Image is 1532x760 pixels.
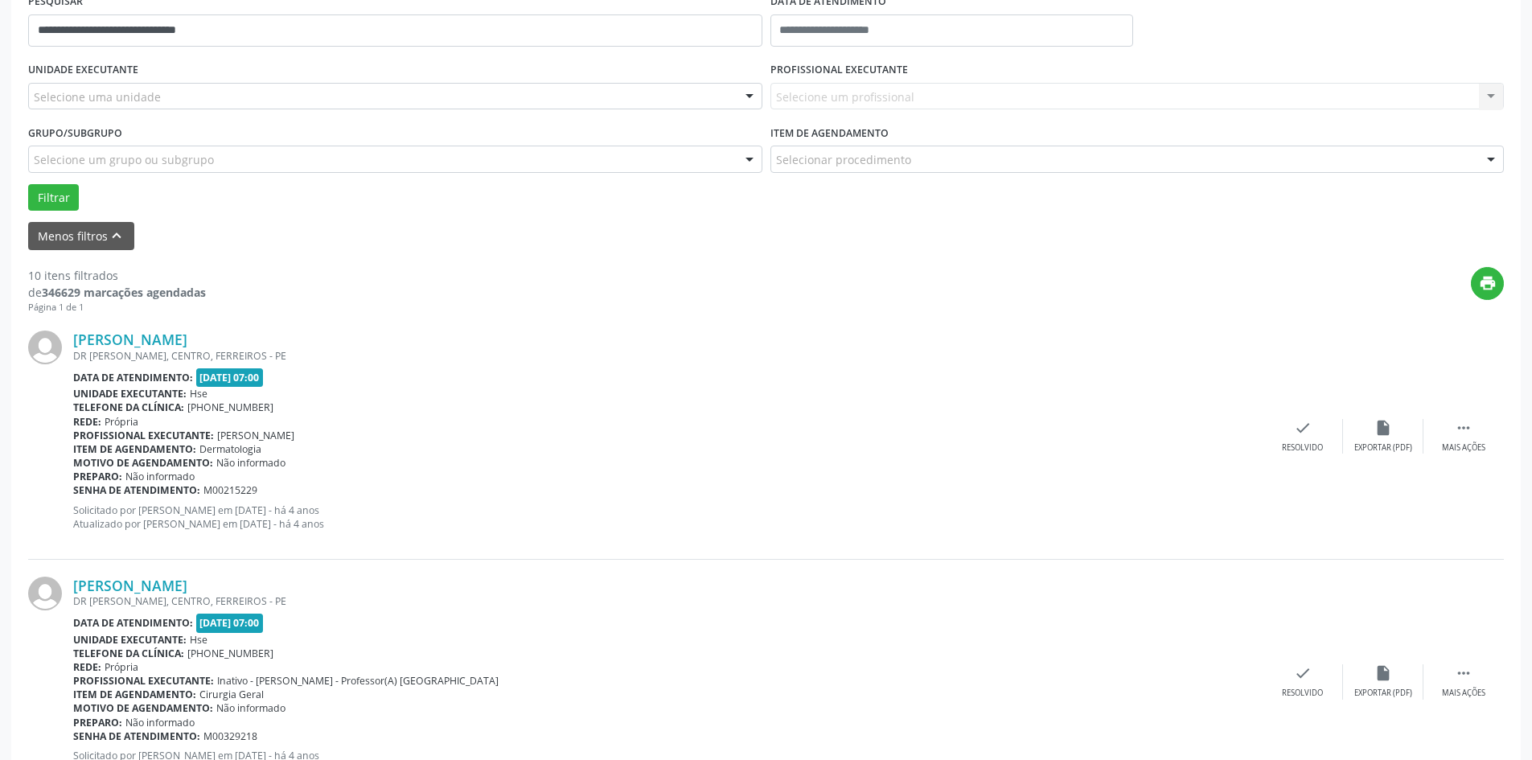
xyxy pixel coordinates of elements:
[187,647,273,660] span: [PHONE_NUMBER]
[217,674,499,688] span: Inativo - [PERSON_NAME] - Professor(A) [GEOGRAPHIC_DATA]
[73,660,101,674] b: Rede:
[28,121,122,146] label: Grupo/Subgrupo
[196,368,264,387] span: [DATE] 07:00
[73,415,101,429] b: Rede:
[73,701,213,715] b: Motivo de agendamento:
[1294,664,1312,682] i: check
[770,121,889,146] label: Item de agendamento
[73,503,1263,531] p: Solicitado por [PERSON_NAME] em [DATE] - há 4 anos Atualizado por [PERSON_NAME] em [DATE] - há 4 ...
[73,594,1263,608] div: DR [PERSON_NAME], CENTRO, FERREIROS - PE
[28,58,138,83] label: UNIDADE EXECUTANTE
[73,371,193,384] b: Data de atendimento:
[73,647,184,660] b: Telefone da clínica:
[28,577,62,610] img: img
[28,284,206,301] div: de
[199,442,261,456] span: Dermatologia
[73,616,193,630] b: Data de atendimento:
[105,660,138,674] span: Própria
[199,688,264,701] span: Cirurgia Geral
[187,401,273,414] span: [PHONE_NUMBER]
[73,349,1263,363] div: DR [PERSON_NAME], CENTRO, FERREIROS - PE
[28,301,206,314] div: Página 1 de 1
[28,222,134,250] button: Menos filtroskeyboard_arrow_up
[125,716,195,729] span: Não informado
[1442,442,1485,454] div: Mais ações
[1354,442,1412,454] div: Exportar (PDF)
[1455,664,1472,682] i: 
[203,483,257,497] span: M00215229
[1282,688,1323,699] div: Resolvido
[1471,267,1504,300] button: print
[105,415,138,429] span: Própria
[770,58,908,83] label: PROFISSIONAL EXECUTANTE
[42,285,206,300] strong: 346629 marcações agendadas
[73,331,187,348] a: [PERSON_NAME]
[73,729,200,743] b: Senha de atendimento:
[73,688,196,701] b: Item de agendamento:
[28,184,79,212] button: Filtrar
[73,716,122,729] b: Preparo:
[73,674,214,688] b: Profissional executante:
[776,151,911,168] span: Selecionar procedimento
[1442,688,1485,699] div: Mais ações
[217,429,294,442] span: [PERSON_NAME]
[73,387,187,401] b: Unidade executante:
[73,442,196,456] b: Item de agendamento:
[73,577,187,594] a: [PERSON_NAME]
[190,387,207,401] span: Hse
[125,470,195,483] span: Não informado
[216,456,285,470] span: Não informado
[1374,419,1392,437] i: insert_drive_file
[1294,419,1312,437] i: check
[73,470,122,483] b: Preparo:
[216,701,285,715] span: Não informado
[108,227,125,244] i: keyboard_arrow_up
[28,267,206,284] div: 10 itens filtrados
[1282,442,1323,454] div: Resolvido
[73,429,214,442] b: Profissional executante:
[73,456,213,470] b: Motivo de agendamento:
[73,633,187,647] b: Unidade executante:
[190,633,207,647] span: Hse
[73,401,184,414] b: Telefone da clínica:
[203,729,257,743] span: M00329218
[1479,274,1497,292] i: print
[1354,688,1412,699] div: Exportar (PDF)
[1455,419,1472,437] i: 
[34,151,214,168] span: Selecione um grupo ou subgrupo
[196,614,264,632] span: [DATE] 07:00
[28,331,62,364] img: img
[73,483,200,497] b: Senha de atendimento:
[34,88,161,105] span: Selecione uma unidade
[1374,664,1392,682] i: insert_drive_file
